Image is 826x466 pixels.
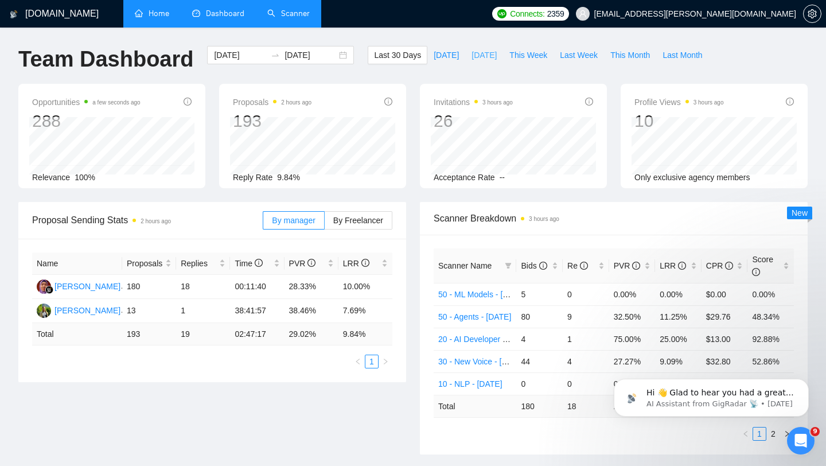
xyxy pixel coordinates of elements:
span: CPR [706,261,733,270]
span: info-circle [539,262,547,270]
span: 2359 [547,7,564,20]
span: right [382,358,389,365]
td: 18 [563,395,609,417]
span: info-circle [384,98,392,106]
li: 1 [365,355,379,368]
td: 11.25% [655,305,702,328]
td: 00:11:40 [230,275,284,299]
img: SM [37,279,51,294]
button: [DATE] [465,46,503,64]
span: By Freelancer [333,216,383,225]
span: Acceptance Rate [434,173,495,182]
a: 20 - AI Developer - [DATE] [438,335,533,344]
td: 18 [176,275,230,299]
span: This Month [610,49,650,61]
div: 193 [233,110,311,132]
span: info-circle [580,262,588,270]
td: 180 [122,275,176,299]
td: 0 [563,283,609,305]
td: 27.27% [609,350,656,372]
td: 52.86% [747,350,794,372]
time: 3 hours ago [529,216,559,222]
span: Last Month [663,49,702,61]
td: 80 [516,305,563,328]
a: homeHome [135,9,169,18]
span: left [354,358,361,365]
td: 4 [563,350,609,372]
span: Opportunities [32,95,141,109]
span: Reply Rate [233,173,272,182]
li: Next Page [379,355,392,368]
span: [DATE] [472,49,497,61]
button: Last 30 Days [368,46,427,64]
th: Replies [176,253,230,275]
td: 38.46% [285,299,338,323]
span: PVR [289,259,316,268]
li: Previous Page [739,427,753,441]
td: 44 [516,350,563,372]
span: setting [804,9,821,18]
img: MK [37,304,51,318]
a: 1 [365,355,378,368]
span: Only exclusive agency members [634,173,750,182]
td: 9.84 % [338,323,392,345]
a: 50 - Agents - [DATE] [438,312,511,321]
td: $32.80 [702,350,748,372]
button: right [379,355,392,368]
span: filter [505,262,512,269]
button: Last Week [554,46,604,64]
span: Last 30 Days [374,49,421,61]
span: info-circle [585,98,593,106]
span: Score [752,255,773,277]
td: 38:41:57 [230,299,284,323]
th: Name [32,253,122,275]
span: -- [500,173,505,182]
span: Dashboard [206,9,244,18]
a: searchScanner [267,9,310,18]
td: 0.00% [609,283,656,305]
button: left [351,355,365,368]
td: 4 [516,328,563,350]
a: SM[PERSON_NAME] [37,281,120,290]
span: info-circle [361,259,369,267]
td: 0 [563,372,609,395]
button: This Month [604,46,656,64]
time: 2 hours ago [141,218,171,224]
div: 10 [634,110,724,132]
span: info-circle [307,259,315,267]
td: 13 [122,299,176,323]
span: Bids [521,261,547,270]
span: 100% [75,173,95,182]
span: This Week [509,49,547,61]
span: By manager [272,216,315,225]
span: info-circle [752,268,760,276]
iframe: Intercom live chat [787,427,815,455]
td: 48.34% [747,305,794,328]
span: info-circle [786,98,794,106]
time: a few seconds ago [92,99,140,106]
td: 0.00% [747,283,794,305]
img: gigradar-bm.png [45,286,53,294]
td: 25.00% [655,328,702,350]
div: 288 [32,110,141,132]
span: dashboard [192,9,200,17]
td: 28.33% [285,275,338,299]
span: swap-right [271,51,280,60]
span: Relevance [32,173,70,182]
input: End date [285,49,337,61]
span: LRR [343,259,369,268]
span: Profile Views [634,95,724,109]
div: 26 [434,110,513,132]
td: $0.00 [702,283,748,305]
span: Connects: [510,7,544,20]
td: Total [434,395,516,417]
span: user [579,10,587,18]
td: 9.09% [655,350,702,372]
time: 3 hours ago [693,99,724,106]
span: Proposal Sending Stats [32,213,263,227]
td: 92.88% [747,328,794,350]
td: 180 [516,395,563,417]
span: Time [235,259,262,268]
span: info-circle [255,259,263,267]
td: 0 [516,372,563,395]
